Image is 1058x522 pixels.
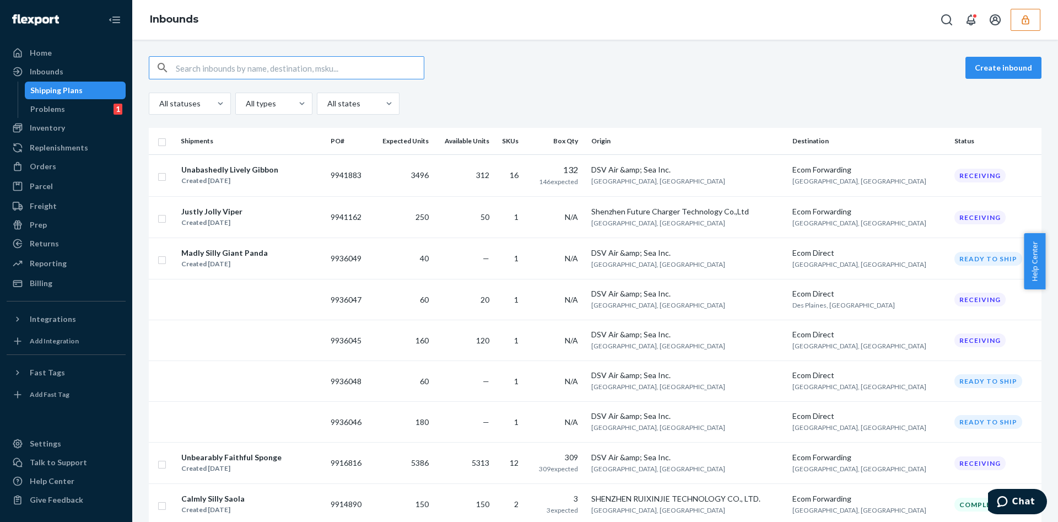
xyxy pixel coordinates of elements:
[420,295,429,304] span: 60
[792,206,945,217] div: Ecom Forwarding
[104,9,126,31] button: Close Navigation
[954,456,1006,470] div: Receiving
[7,386,126,403] a: Add Fast Tag
[7,158,126,175] a: Orders
[7,310,126,328] button: Integrations
[954,333,1006,347] div: Receiving
[1024,233,1045,289] button: Help Center
[158,98,159,109] input: All statuses
[514,417,519,427] span: 1
[30,314,76,325] div: Integrations
[7,255,126,272] a: Reporting
[792,383,926,391] span: [GEOGRAPHIC_DATA], [GEOGRAPHIC_DATA]
[7,235,126,252] a: Returns
[415,499,429,509] span: 150
[591,370,784,381] div: DSV Air &amp; Sea Inc.
[181,463,282,474] div: Created [DATE]
[181,504,245,515] div: Created [DATE]
[476,499,489,509] span: 150
[181,164,278,175] div: Unabashedly Lively Gibbon
[30,494,83,505] div: Give Feedback
[792,301,895,309] span: Des Plaines, [GEOGRAPHIC_DATA]
[411,170,429,180] span: 3496
[7,454,126,471] button: Talk to Support
[30,181,53,192] div: Parcel
[514,499,519,509] span: 2
[30,336,79,346] div: Add Integration
[7,63,126,80] a: Inbounds
[514,376,519,386] span: 1
[954,169,1006,182] div: Receiving
[591,423,725,432] span: [GEOGRAPHIC_DATA], [GEOGRAPHIC_DATA]
[988,489,1047,516] iframe: Opens a widget where you can chat to one of our agents
[7,216,126,234] a: Prep
[591,301,725,309] span: [GEOGRAPHIC_DATA], [GEOGRAPHIC_DATA]
[7,139,126,157] a: Replenishments
[514,295,519,304] span: 1
[792,177,926,185] span: [GEOGRAPHIC_DATA], [GEOGRAPHIC_DATA]
[532,164,578,176] div: 132
[30,142,88,153] div: Replenishments
[245,98,246,109] input: All types
[7,197,126,215] a: Freight
[181,217,242,228] div: Created [DATE]
[326,197,371,238] td: 9941162
[181,206,242,217] div: Justly Jolly Viper
[591,383,725,391] span: [GEOGRAPHIC_DATA], [GEOGRAPHIC_DATA]
[954,252,1022,266] div: Ready to ship
[591,164,784,175] div: DSV Air &amp; Sea Inc.
[326,238,371,279] td: 9936049
[415,336,429,345] span: 160
[792,452,945,463] div: Ecom Forwarding
[433,128,494,154] th: Available Units
[483,417,489,427] span: —
[30,85,83,96] div: Shipping Plans
[7,491,126,509] button: Give Feedback
[30,219,47,230] div: Prep
[591,219,725,227] span: [GEOGRAPHIC_DATA], [GEOGRAPHIC_DATA]
[565,336,578,345] span: N/A
[420,254,429,263] span: 40
[114,104,122,115] div: 1
[591,329,784,340] div: DSV Air &amp; Sea Inc.
[30,104,65,115] div: Problems
[415,212,429,222] span: 250
[792,411,945,422] div: Ecom Direct
[326,320,371,361] td: 9936045
[936,9,958,31] button: Open Search Box
[539,177,578,186] span: 146 expected
[591,177,725,185] span: [GEOGRAPHIC_DATA], [GEOGRAPHIC_DATA]
[591,452,784,463] div: DSV Air &amp; Sea Inc.
[565,417,578,427] span: N/A
[954,498,1011,512] div: Completed
[514,336,519,345] span: 1
[792,465,926,473] span: [GEOGRAPHIC_DATA], [GEOGRAPHIC_DATA]
[415,417,429,427] span: 180
[792,164,945,175] div: Ecom Forwarding
[539,465,578,473] span: 309 expected
[420,376,429,386] span: 60
[326,279,371,320] td: 9936047
[792,506,926,514] span: [GEOGRAPHIC_DATA], [GEOGRAPHIC_DATA]
[30,476,74,487] div: Help Center
[481,295,489,304] span: 20
[565,254,578,263] span: N/A
[30,238,59,249] div: Returns
[954,211,1006,224] div: Receiving
[591,411,784,422] div: DSV Air &amp; Sea Inc.
[565,376,578,386] span: N/A
[514,212,519,222] span: 1
[7,275,126,292] a: Billing
[950,128,1041,154] th: Status
[476,170,489,180] span: 312
[591,288,784,299] div: DSV Air &amp; Sea Inc.
[792,493,945,504] div: Ecom Forwarding
[7,44,126,62] a: Home
[25,100,126,118] a: Problems1
[181,493,245,504] div: Calmly Silly Saola
[591,342,725,350] span: [GEOGRAPHIC_DATA], [GEOGRAPHIC_DATA]
[181,452,282,463] div: Unbearably Faithful Sponge
[371,128,433,154] th: Expected Units
[587,128,789,154] th: Origin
